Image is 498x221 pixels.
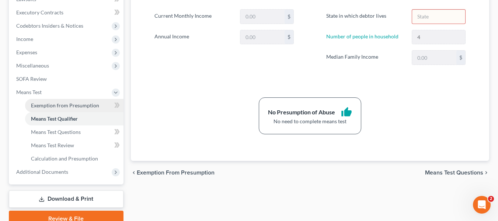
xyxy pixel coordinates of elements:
[16,36,33,42] span: Income
[16,62,49,69] span: Miscellaneous
[9,190,123,208] a: Download & Print
[131,170,215,176] button: chevron_left Exemption from Presumption
[31,102,99,108] span: Exemption from Presumption
[10,6,123,19] a: Executory Contracts
[151,30,236,45] label: Annual Income
[151,9,236,24] label: Current Monthly Income
[412,10,465,24] input: State
[31,115,78,122] span: Means Test Qualifier
[456,51,465,65] div: $
[31,142,74,148] span: Means Test Review
[488,196,494,202] span: 2
[16,169,68,175] span: Additional Documents
[473,196,491,214] iframe: Intercom live chat
[10,72,123,86] a: SOFA Review
[131,170,137,176] i: chevron_left
[16,89,42,95] span: Means Test
[285,30,293,44] div: $
[25,99,123,112] a: Exemption from Presumption
[285,10,293,24] div: $
[323,9,408,24] label: State in which debtor lives
[425,170,489,176] button: Means Test Questions chevron_right
[31,155,98,162] span: Calculation and Presumption
[16,23,83,29] span: Codebtors Insiders & Notices
[25,125,123,139] a: Means Test Questions
[25,112,123,125] a: Means Test Qualifier
[240,10,285,24] input: 0.00
[483,170,489,176] i: chevron_right
[16,49,37,55] span: Expenses
[31,129,81,135] span: Means Test Questions
[341,107,352,118] i: thumb_up
[16,76,47,82] span: SOFA Review
[240,30,285,44] input: 0.00
[425,170,483,176] span: Means Test Questions
[25,139,123,152] a: Means Test Review
[137,170,215,176] span: Exemption from Presumption
[412,51,456,65] input: 0.00
[25,152,123,165] a: Calculation and Presumption
[268,118,352,125] div: No need to complete means test
[268,108,335,117] div: No Presumption of Abuse
[16,9,63,15] span: Executory Contracts
[412,30,465,44] input: --
[326,33,398,39] a: Number of people in household
[323,50,408,65] label: Median Family Income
